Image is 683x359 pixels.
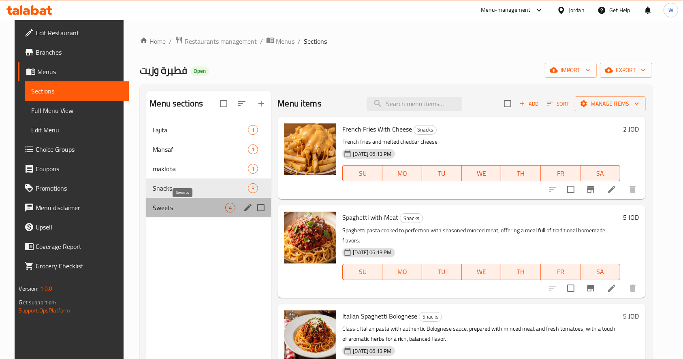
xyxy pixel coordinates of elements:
[516,98,542,110] button: Add
[153,203,225,212] span: Sweets
[545,98,572,110] button: Sort
[140,36,652,47] nav: breadcrumb
[266,36,295,47] a: Menus
[25,120,129,140] a: Edit Menu
[465,266,498,278] span: WE
[425,266,459,278] span: TU
[284,123,336,175] img: French Fries With Cheese
[304,36,327,46] span: Sections
[36,222,122,232] span: Upsell
[465,168,498,179] span: WE
[462,165,502,181] button: WE
[146,198,271,217] div: Sweets4edit
[342,123,412,135] span: French Fries With Cheese
[623,212,639,223] h6: 5 JOD
[342,324,620,344] p: Classic Italian pasta with authentic Bolognese sauce, prepared with minced meat and fresh tomatoe...
[481,5,531,15] div: Menu-management
[18,62,129,81] a: Menus
[623,180,642,199] button: delete
[25,81,129,101] a: Sections
[419,312,442,321] span: Snacks
[31,106,122,115] span: Full Menu View
[36,183,122,193] span: Promotions
[248,165,258,173] span: 1
[19,305,70,316] a: Support.OpsPlatform
[190,66,209,76] div: Open
[242,202,254,214] button: edit
[581,180,600,199] button: Branch-specific-item
[146,178,271,198] div: Snacks3
[342,137,620,147] p: French fries and melted cheddar cheese
[31,125,122,135] span: Edit Menu
[584,266,617,278] span: SA
[350,249,395,256] span: [DATE] 06:13 PM
[277,98,322,110] h2: Menu items
[386,168,419,179] span: MO
[36,203,122,212] span: Menu disclaimer
[18,256,129,276] a: Grocery Checklist
[350,150,395,158] span: [DATE] 06:13 PM
[504,168,538,179] span: TH
[185,36,257,46] span: Restaurants management
[146,120,271,140] div: Fajita1
[342,211,398,223] span: Spaghetti with Meat
[425,168,459,179] span: TU
[541,165,581,181] button: FR
[516,98,542,110] span: Add item
[276,36,295,46] span: Menus
[414,125,436,134] span: Snacks
[606,65,646,75] span: export
[252,94,271,113] button: Add section
[542,98,575,110] span: Sort items
[342,225,620,246] p: Spaghetti pasta cooked to perfection with seasoned minced meat, offering a meal full of tradition...
[19,283,38,294] span: Version:
[18,42,129,62] a: Branches
[544,168,577,179] span: FR
[668,6,673,15] span: W
[367,97,462,111] input: search
[562,280,579,297] span: Select to update
[153,125,248,135] span: Fajita
[346,266,379,278] span: SU
[501,264,541,280] button: TH
[386,266,419,278] span: MO
[382,264,422,280] button: MO
[225,203,235,212] div: items
[284,212,336,263] img: Spaghetti with Meat
[581,165,620,181] button: SA
[153,183,248,193] span: Snacks
[18,217,129,237] a: Upsell
[248,185,258,192] span: 3
[562,181,579,198] span: Select to update
[18,23,129,42] a: Edit Restaurant
[146,117,271,221] nav: Menu sections
[18,159,129,178] a: Coupons
[175,36,257,47] a: Restaurants management
[40,283,53,294] span: 1.0.0
[342,264,382,280] button: SU
[232,94,252,113] span: Sort sections
[18,178,129,198] a: Promotions
[551,65,590,75] span: import
[140,61,187,79] span: فطيرة وزيت
[414,125,437,135] div: Snacks
[146,159,271,178] div: makloba1
[501,165,541,181] button: TH
[623,310,639,322] h6: 5 JOD
[149,98,203,110] h2: Menu sections
[146,140,271,159] div: Mansaf1
[153,164,248,174] span: makloba
[400,214,423,223] span: Snacks
[569,6,585,15] div: Jordan
[575,96,646,111] button: Manage items
[18,198,129,217] a: Menu disclaimer
[226,204,235,212] span: 4
[581,278,600,298] button: Branch-specific-item
[499,95,516,112] span: Select section
[342,165,382,181] button: SU
[36,242,122,251] span: Coverage Report
[248,146,258,153] span: 1
[169,36,172,46] li: /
